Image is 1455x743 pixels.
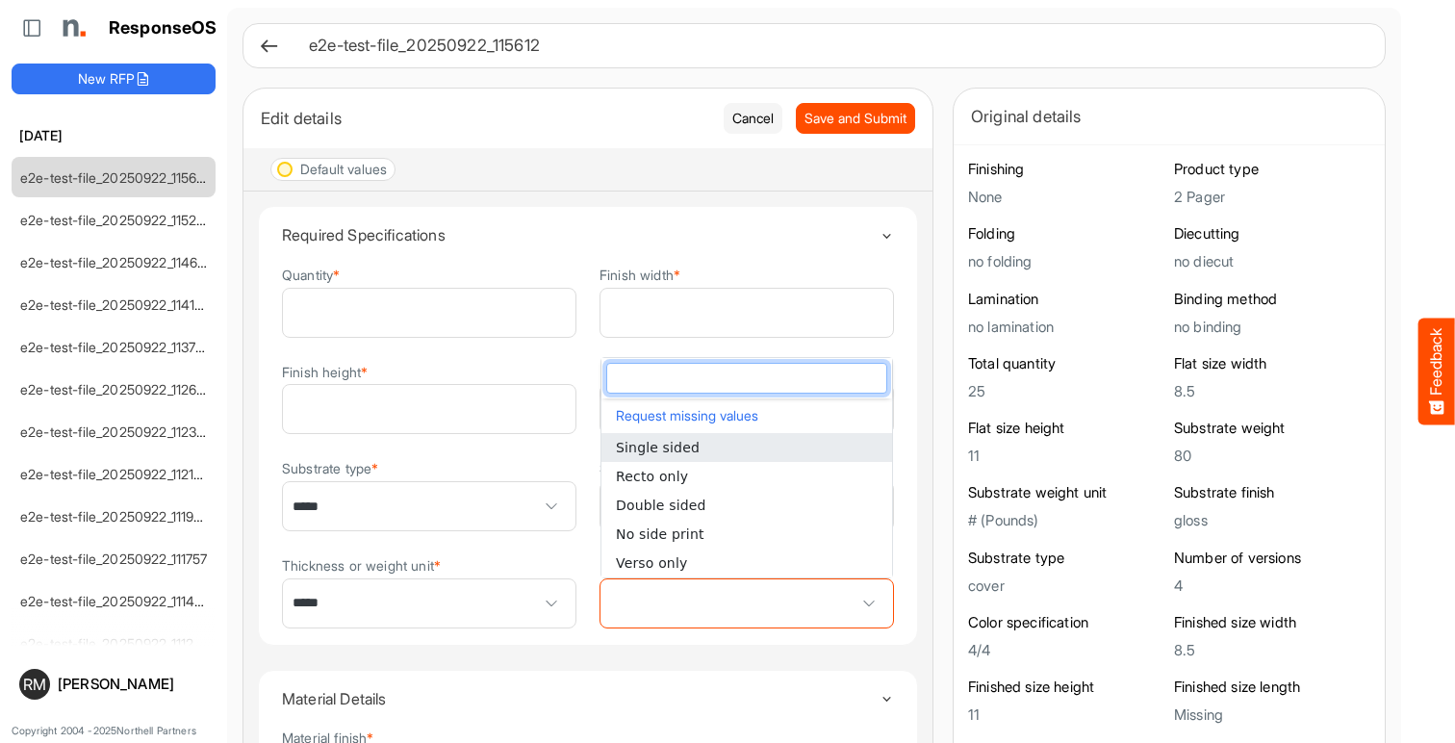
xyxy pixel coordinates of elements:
[1174,160,1370,179] h6: Product type
[600,461,790,475] label: Substrate thickness or weight
[58,677,208,691] div: [PERSON_NAME]
[968,642,1164,658] h5: 4/4
[282,671,894,727] summary: Toggle content
[968,577,1164,594] h5: cover
[611,403,882,428] button: Request missing values
[616,498,706,513] span: Double sided
[968,160,1164,179] h6: Finishing
[971,103,1367,130] div: Original details
[600,357,893,578] div: dropdownlist
[616,555,687,571] span: Verso only
[20,169,210,186] a: e2e-test-file_20250922_115612
[282,365,368,379] label: Finish height
[1174,290,1370,309] h6: Binding method
[109,18,217,38] h1: ResponseOS
[20,254,214,270] a: e2e-test-file_20250922_114626
[968,483,1164,502] h6: Substrate weight unit
[1174,512,1370,528] h5: gloss
[968,706,1164,723] h5: 11
[968,224,1164,243] h6: Folding
[282,461,378,475] label: Substrate type
[1174,224,1370,243] h6: Diecutting
[20,551,208,567] a: e2e-test-file_20250922_111757
[20,423,214,440] a: e2e-test-file_20250922_112320
[616,440,700,455] span: Single sided
[968,319,1164,335] h5: no lamination
[1174,678,1370,697] h6: Finished size length
[601,433,892,577] ul: popup
[282,226,880,243] h4: Required Specifications
[804,108,906,129] span: Save and Submit
[1174,448,1370,464] h5: 80
[20,508,211,525] a: e2e-test-file_20250922_111950
[1174,419,1370,438] h6: Substrate weight
[1174,319,1370,335] h5: no binding
[968,419,1164,438] h6: Flat size height
[282,558,441,573] label: Thickness or weight unit
[300,163,387,176] div: Default values
[796,103,915,134] button: Save and Submit Progress
[968,189,1164,205] h5: None
[1174,189,1370,205] h5: 2 Pager
[968,383,1164,399] h5: 25
[968,613,1164,632] h6: Color specification
[600,268,680,282] label: Finish width
[12,64,216,94] button: New RFP
[1174,577,1370,594] h5: 4
[968,354,1164,373] h6: Total quantity
[1174,483,1370,502] h6: Substrate finish
[616,469,688,484] span: Recto only
[309,38,1354,54] h6: e2e-test-file_20250922_115612
[968,549,1164,568] h6: Substrate type
[968,512,1164,528] h5: # (Pounds)
[1174,253,1370,269] h5: no diecut
[53,9,91,47] img: Northell
[1174,706,1370,723] h5: Missing
[12,125,216,146] h6: [DATE]
[600,558,687,573] label: Printed sides
[20,593,211,609] a: e2e-test-file_20250922_111455
[1174,354,1370,373] h6: Flat size width
[968,678,1164,697] h6: Finished size height
[724,103,782,134] button: Cancel
[282,207,894,263] summary: Toggle content
[968,253,1164,269] h5: no folding
[20,466,210,482] a: e2e-test-file_20250922_112147
[1174,613,1370,632] h6: Finished size width
[600,365,705,379] label: Unit of measure
[261,105,709,132] div: Edit details
[20,339,214,355] a: e2e-test-file_20250922_113700
[1174,549,1370,568] h6: Number of versions
[20,212,210,228] a: e2e-test-file_20250922_115221
[616,526,704,542] span: No side print
[968,448,1164,464] h5: 11
[1418,319,1455,425] button: Feedback
[20,381,214,397] a: e2e-test-file_20250922_112643
[282,690,880,707] h4: Material Details
[20,296,211,313] a: e2e-test-file_20250922_114138
[282,268,340,282] label: Quantity
[23,677,46,692] span: RM
[1174,383,1370,399] h5: 8.5
[968,290,1164,309] h6: Lamination
[1174,642,1370,658] h5: 8.5
[607,364,886,393] input: dropdownlistfilter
